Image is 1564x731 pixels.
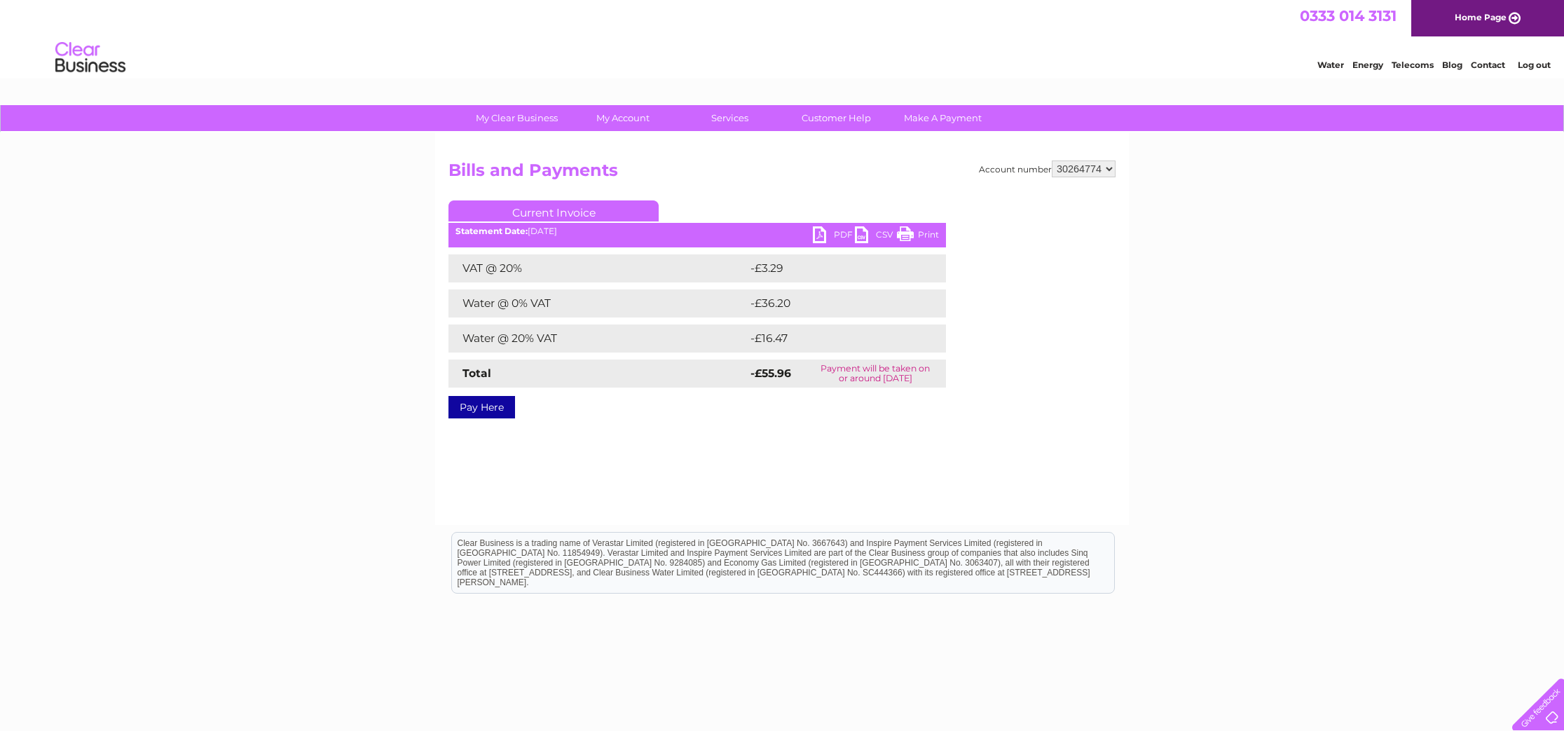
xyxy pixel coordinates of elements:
a: PDF [813,226,855,247]
td: -£36.20 [747,289,920,317]
strong: -£55.96 [750,367,791,380]
a: Energy [1352,60,1383,70]
td: Payment will be taken on or around [DATE] [805,360,946,388]
a: Make A Payment [885,105,1001,131]
a: Services [672,105,788,131]
a: Print [897,226,939,247]
td: Water @ 20% VAT [448,324,747,353]
h2: Bills and Payments [448,160,1116,187]
a: My Account [565,105,681,131]
a: Contact [1471,60,1505,70]
a: CSV [855,226,897,247]
div: [DATE] [448,226,946,236]
strong: Total [462,367,491,380]
td: -£3.29 [747,254,917,282]
td: -£16.47 [747,324,919,353]
td: Water @ 0% VAT [448,289,747,317]
a: Pay Here [448,396,515,418]
a: Current Invoice [448,200,659,221]
a: Log out [1518,60,1551,70]
div: Account number [979,160,1116,177]
b: Statement Date: [455,226,528,236]
a: Water [1317,60,1344,70]
td: VAT @ 20% [448,254,747,282]
div: Clear Business is a trading name of Verastar Limited (registered in [GEOGRAPHIC_DATA] No. 3667643... [452,8,1114,68]
img: logo.png [55,36,126,79]
a: Blog [1442,60,1462,70]
a: My Clear Business [459,105,575,131]
a: Telecoms [1392,60,1434,70]
a: Customer Help [778,105,894,131]
a: 0333 014 3131 [1300,7,1397,25]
